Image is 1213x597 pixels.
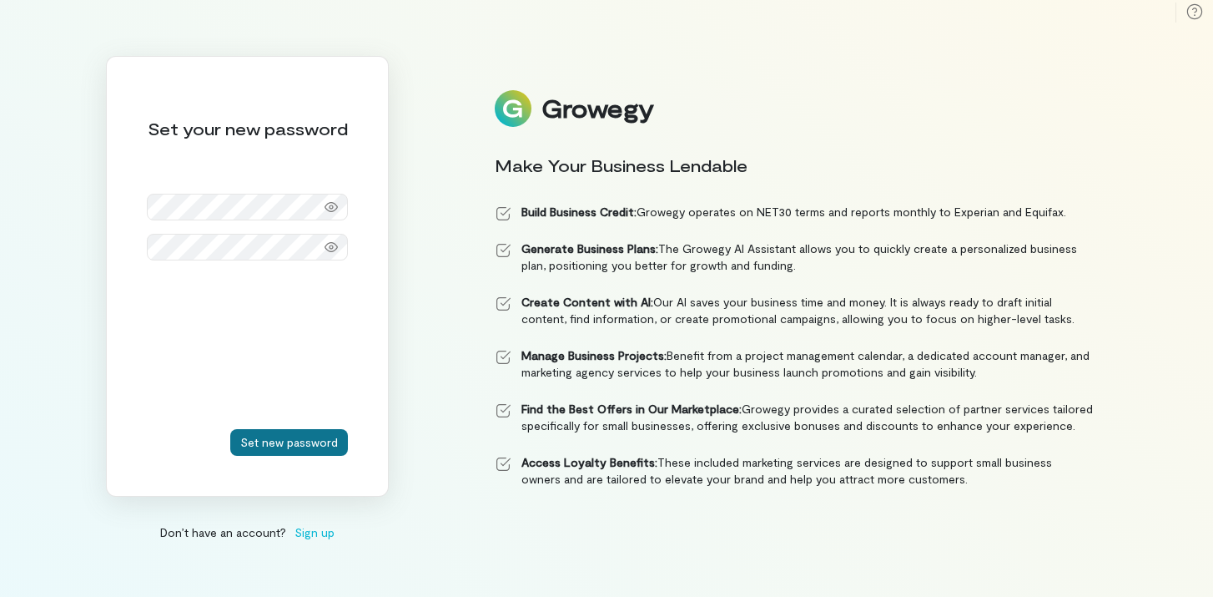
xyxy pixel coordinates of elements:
button: Set new password [230,429,348,456]
strong: Generate Business Plans: [521,241,658,255]
div: Don’t have an account? [106,524,389,541]
strong: Create Content with AI: [521,295,653,309]
div: Make Your Business Lendable [495,154,1094,177]
li: Growegy operates on NET30 terms and reports monthly to Experian and Equifax. [495,204,1094,220]
img: Logo [495,90,531,127]
li: Benefit from a project management calendar, a dedicated account manager, and marketing agency ser... [495,347,1094,381]
li: These included marketing services are designed to support small business owners and are tailored ... [495,454,1094,488]
div: Growegy [541,94,653,123]
strong: Build Business Credit: [521,205,637,219]
strong: Access Loyalty Benefits: [521,455,657,469]
strong: Find the Best Offers in Our Marketplace: [521,402,742,416]
li: Growegy provides a curated selection of partner services tailored specifically for small business... [495,401,1094,434]
li: The Growegy AI Assistant allows you to quickly create a personalized business plan, positioning y... [495,240,1094,274]
strong: Manage Business Projects: [521,348,667,362]
span: Sign up [294,524,335,541]
div: Set your new password [147,117,348,140]
li: Our AI saves your business time and money. It is always ready to draft initial content, find info... [495,294,1094,327]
